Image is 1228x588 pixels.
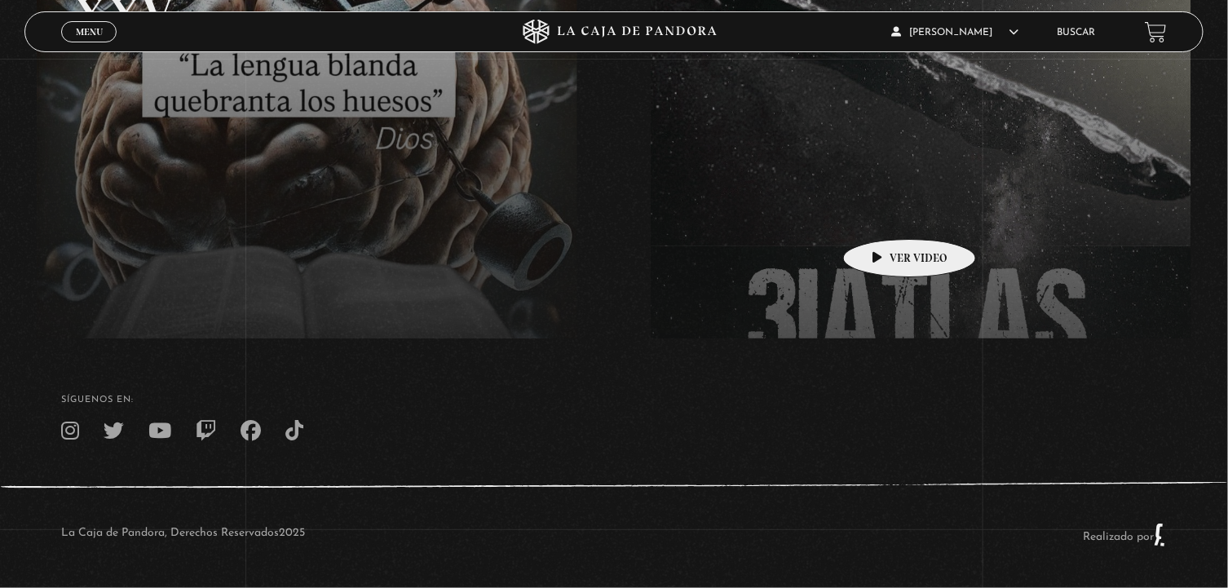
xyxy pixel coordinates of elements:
a: View your shopping cart [1145,21,1167,43]
h4: SÍguenos en: [61,396,1166,405]
a: Buscar [1058,28,1096,38]
span: Menu [76,27,103,37]
a: Realizado por [1084,531,1167,543]
p: La Caja de Pandora, Derechos Reservados 2025 [61,523,305,547]
span: Cerrar [70,41,108,52]
span: [PERSON_NAME] [891,28,1018,38]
